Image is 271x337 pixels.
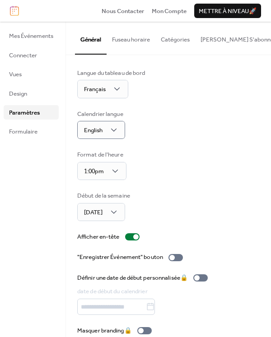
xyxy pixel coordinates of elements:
div: Début de la semaine [77,191,130,200]
a: Mon Compte [152,6,187,15]
span: Mes Événements [9,32,53,41]
button: Catégories [155,22,195,53]
div: Langue du tableau de bord [77,69,145,78]
button: Mettre à niveau🚀 [194,4,261,18]
span: [DATE] [84,207,103,218]
span: Français [84,83,106,95]
a: Mes Événements [4,28,59,43]
a: Connecter [4,48,59,62]
div: Format de l'heure [77,150,125,159]
span: Mon Compte [152,7,187,16]
span: English [84,125,103,136]
a: Vues [4,67,59,81]
button: Général [75,22,107,54]
a: Nous Contacter [102,6,144,15]
a: Formulaire [4,124,59,138]
span: Nous Contacter [102,7,144,16]
span: 1:00pm [84,166,104,177]
div: "Enregistrer Événement" bouton [77,253,163,262]
a: Design [4,86,59,101]
span: Connecter [9,51,37,60]
span: Paramètres [9,108,40,117]
span: Formulaire [9,127,37,136]
div: Calendrier langue [77,110,123,119]
span: Design [9,89,27,98]
button: Fuseau horaire [107,22,155,53]
div: Afficher en-tête [77,232,120,241]
img: logo [10,6,19,16]
a: Paramètres [4,105,59,120]
span: Vues [9,70,22,79]
span: Mettre à niveau 🚀 [199,7,257,16]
